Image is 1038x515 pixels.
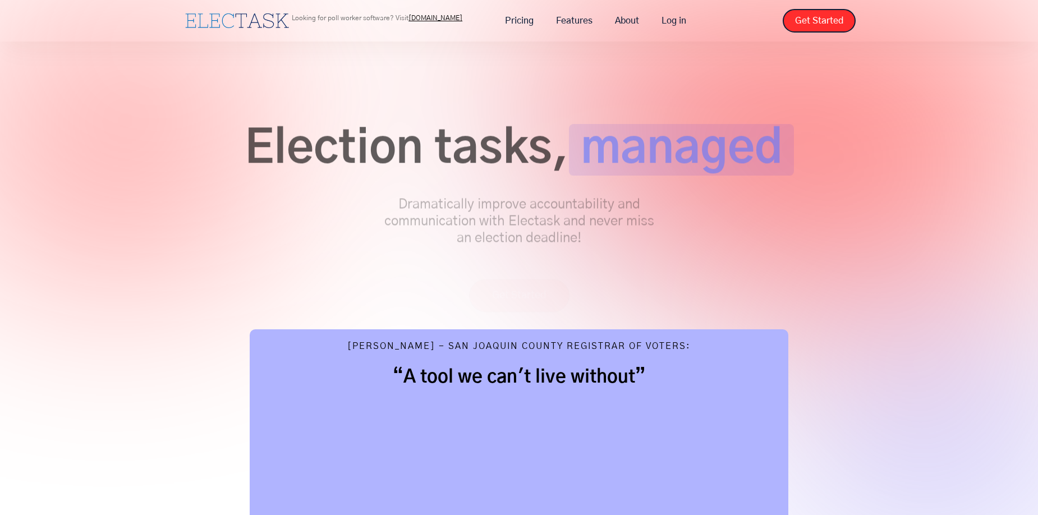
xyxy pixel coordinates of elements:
span: managed [569,124,794,176]
p: Looking for poll worker software? Visit [292,15,462,21]
a: Features [545,9,604,33]
a: [DOMAIN_NAME] [408,15,462,21]
a: Get Started [469,279,569,312]
a: Pricing [494,9,545,33]
h2: “A tool we can't live without” [272,366,766,388]
p: Dramatically improve accountability and communication with Electask and never miss an election de... [379,196,659,246]
a: Log in [650,9,697,33]
a: About [604,9,650,33]
div: [PERSON_NAME] - San Joaquin County Registrar of Voters: [347,341,691,355]
a: home [182,11,292,31]
span: Election tasks, [245,124,569,176]
a: Get Started [783,9,856,33]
